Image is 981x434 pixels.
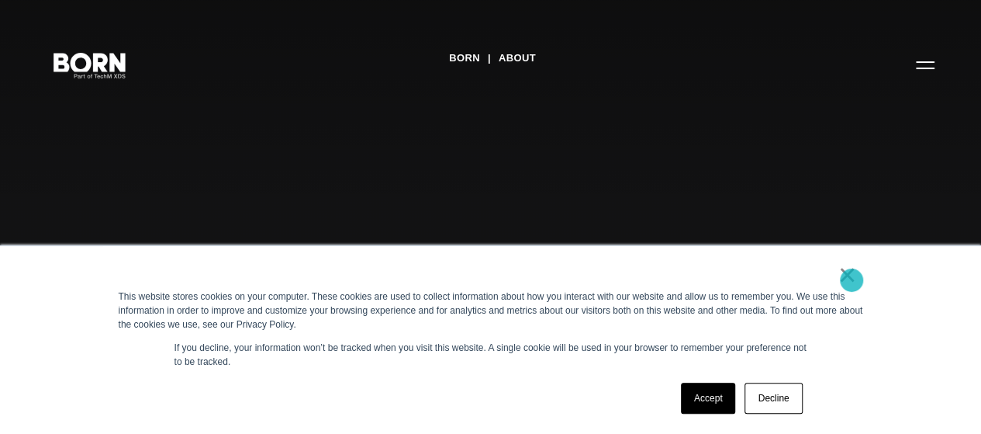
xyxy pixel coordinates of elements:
a: Accept [681,383,736,414]
button: Open [907,48,944,81]
a: × [838,268,857,282]
a: BORN [449,47,480,70]
div: This website stores cookies on your computer. These cookies are used to collect information about... [119,290,863,332]
p: If you decline, your information won’t be tracked when you visit this website. A single cookie wi... [174,341,807,369]
a: Decline [744,383,802,414]
a: About [499,47,536,70]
